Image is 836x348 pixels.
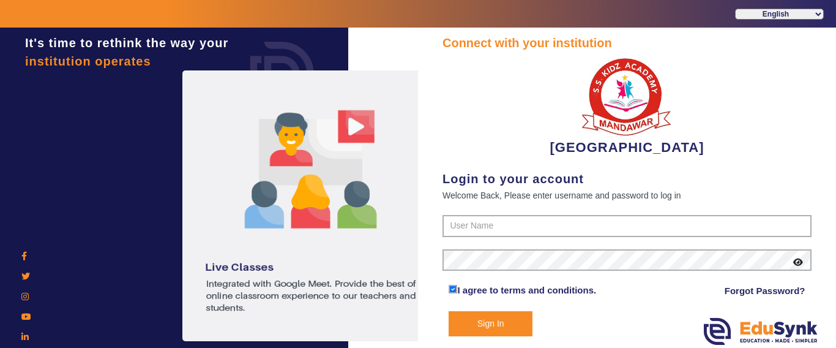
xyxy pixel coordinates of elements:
a: I agree to terms and conditions. [457,285,596,295]
button: Sign In [449,311,532,336]
img: login1.png [182,70,439,341]
input: User Name [442,215,812,237]
a: Forgot Password? [725,284,805,298]
div: [GEOGRAPHIC_DATA] [442,52,812,157]
div: Connect with your institution [442,34,812,52]
img: edusynk.png [704,318,818,345]
span: institution operates [25,55,151,68]
img: b9104f0a-387a-4379-b368-ffa933cda262 [581,52,673,137]
div: Login to your account [442,170,812,188]
div: Welcome Back, Please enter username and password to log in [442,188,812,203]
img: login.png [236,28,328,119]
span: It's time to rethink the way your [25,36,228,50]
